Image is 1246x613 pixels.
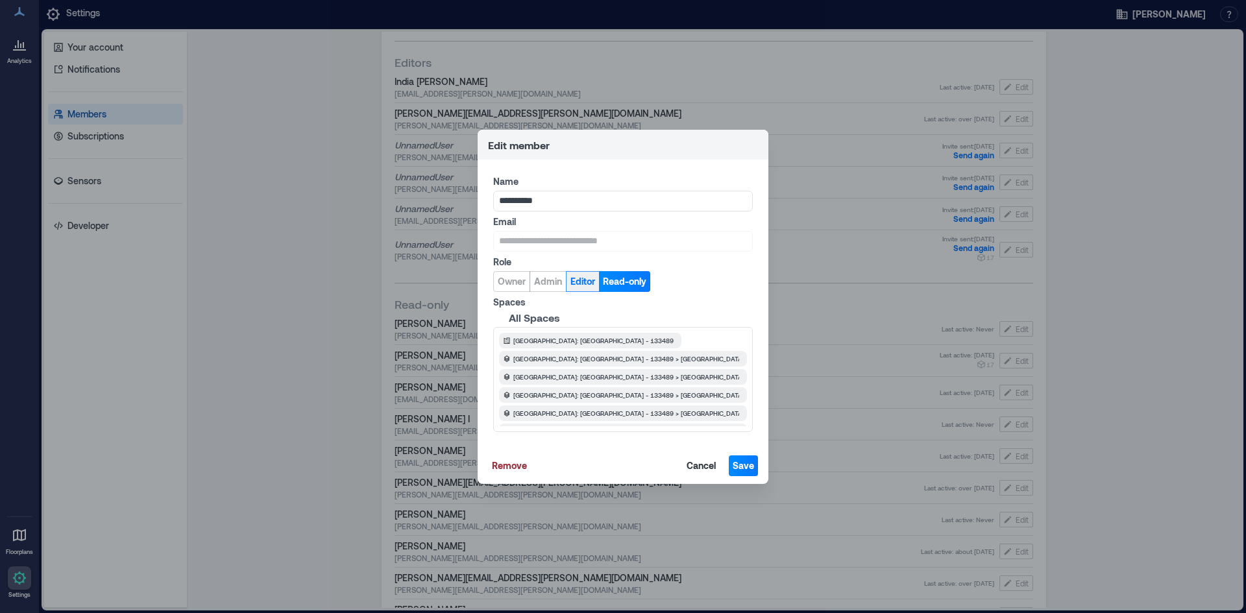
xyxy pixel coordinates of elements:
span: Admin [534,275,562,288]
span: [GEOGRAPHIC_DATA]: [GEOGRAPHIC_DATA] - 133489 > [GEOGRAPHIC_DATA]: Floor 03 [513,408,739,418]
span: Cancel [687,459,716,472]
span: Read-only [603,275,646,288]
span: [GEOGRAPHIC_DATA]: [GEOGRAPHIC_DATA] - 133489 [513,335,674,346]
button: Editor [566,271,600,292]
button: Cancel [683,455,720,476]
label: Role [493,256,750,269]
button: Remove [488,455,531,476]
span: Remove [492,459,527,472]
label: Name [493,175,750,188]
button: Save [729,455,758,476]
span: Owner [498,275,526,288]
button: Admin [530,271,567,292]
span: [GEOGRAPHIC_DATA]: [GEOGRAPHIC_DATA] - 133489 > [GEOGRAPHIC_DATA]: Floor 0 [513,354,739,364]
span: All Spaces [509,311,560,324]
button: Owner [493,271,530,292]
label: Spaces [493,296,750,309]
label: Email [493,215,750,228]
span: Editor [570,275,595,288]
span: [GEOGRAPHIC_DATA]: [GEOGRAPHIC_DATA] - 133489 > [GEOGRAPHIC_DATA]: Floor 01 [513,372,739,382]
header: Edit member [478,130,768,160]
button: Read-only [599,271,650,292]
span: Save [733,459,754,472]
span: [GEOGRAPHIC_DATA]: [GEOGRAPHIC_DATA] - 133489 > [GEOGRAPHIC_DATA]: Floor 02 [513,390,739,400]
